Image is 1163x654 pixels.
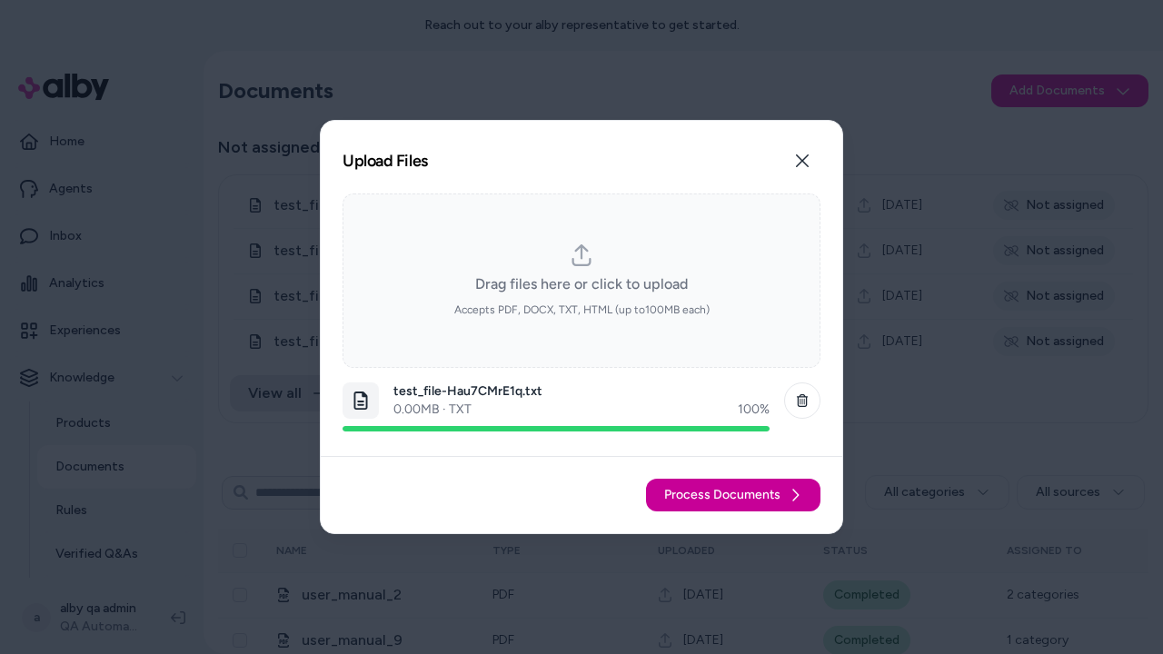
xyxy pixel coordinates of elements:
[343,193,820,368] div: dropzone
[393,382,770,401] p: test_file-Hau7CMrE1q.txt
[646,479,820,511] button: Process Documents
[454,302,710,317] span: Accepts PDF, DOCX, TXT, HTML (up to 100 MB each)
[343,375,820,439] li: dropzone-file-list-item
[343,153,428,169] h2: Upload Files
[393,401,472,419] p: 0.00 MB · TXT
[343,375,820,511] ol: dropzone-file-list
[664,486,780,504] span: Process Documents
[475,273,688,295] span: Drag files here or click to upload
[738,401,770,419] div: 100 %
